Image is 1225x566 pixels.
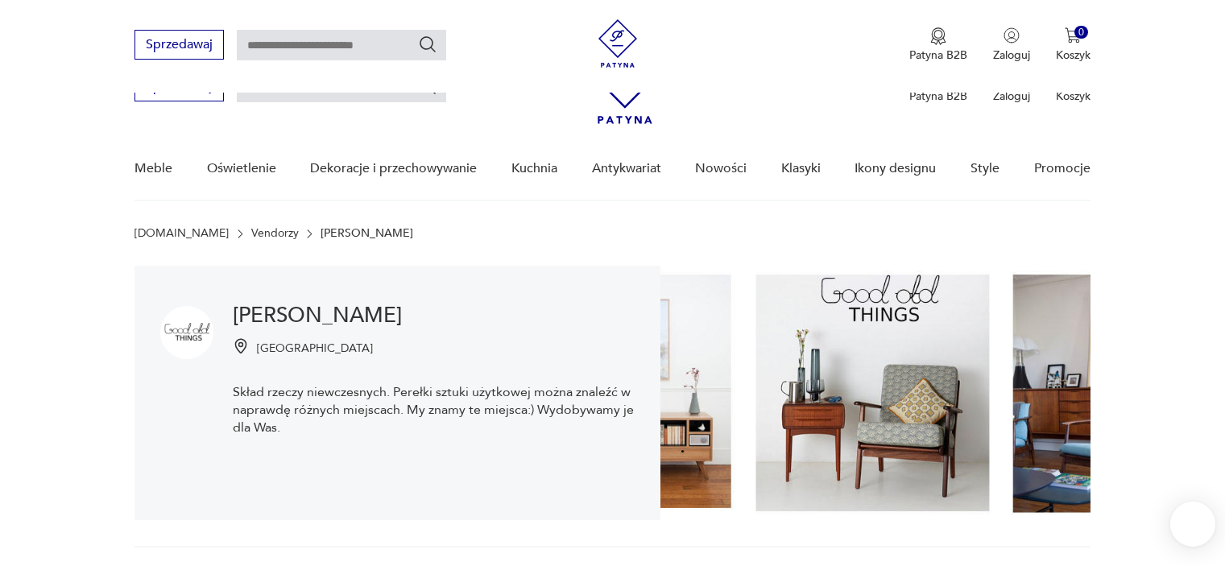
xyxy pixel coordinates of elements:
[594,19,642,68] img: Patyna - sklep z meblami i dekoracjami vintage
[970,138,999,200] a: Style
[1056,27,1090,63] button: 0Koszyk
[233,338,249,354] img: Ikonka pinezki mapy
[993,27,1030,63] button: Zaloguj
[233,383,635,436] p: Skład rzeczy niewczesnych. Perełki sztuki użytkowej można znaleźć w naprawdę różnych miejscach. M...
[1170,502,1215,547] iframe: Smartsupp widget button
[251,227,299,240] a: Vendorzy
[930,27,946,45] img: Ikona medalu
[1056,48,1090,63] p: Koszyk
[135,30,224,60] button: Sprzedawaj
[909,48,967,63] p: Patyna B2B
[207,138,276,200] a: Oświetlenie
[135,138,172,200] a: Meble
[1056,89,1090,104] p: Koszyk
[592,138,661,200] a: Antykwariat
[660,266,1090,520] img: Paweł Mikłaszewski
[909,89,967,104] p: Patyna B2B
[695,138,747,200] a: Nowości
[135,227,229,240] a: [DOMAIN_NAME]
[321,227,413,240] p: [PERSON_NAME]
[1065,27,1081,43] img: Ikona koszyka
[909,27,967,63] button: Patyna B2B
[135,40,224,52] a: Sprzedawaj
[909,27,967,63] a: Ikona medaluPatyna B2B
[1004,27,1020,43] img: Ikonka użytkownika
[160,306,213,359] img: Paweł Mikłaszewski
[418,35,437,54] button: Szukaj
[257,341,373,356] p: [GEOGRAPHIC_DATA]
[233,306,635,325] h1: [PERSON_NAME]
[855,138,936,200] a: Ikony designu
[993,48,1030,63] p: Zaloguj
[135,82,224,93] a: Sprzedawaj
[1034,138,1090,200] a: Promocje
[1074,26,1088,39] div: 0
[310,138,477,200] a: Dekoracje i przechowywanie
[511,138,557,200] a: Kuchnia
[781,138,821,200] a: Klasyki
[993,89,1030,104] p: Zaloguj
